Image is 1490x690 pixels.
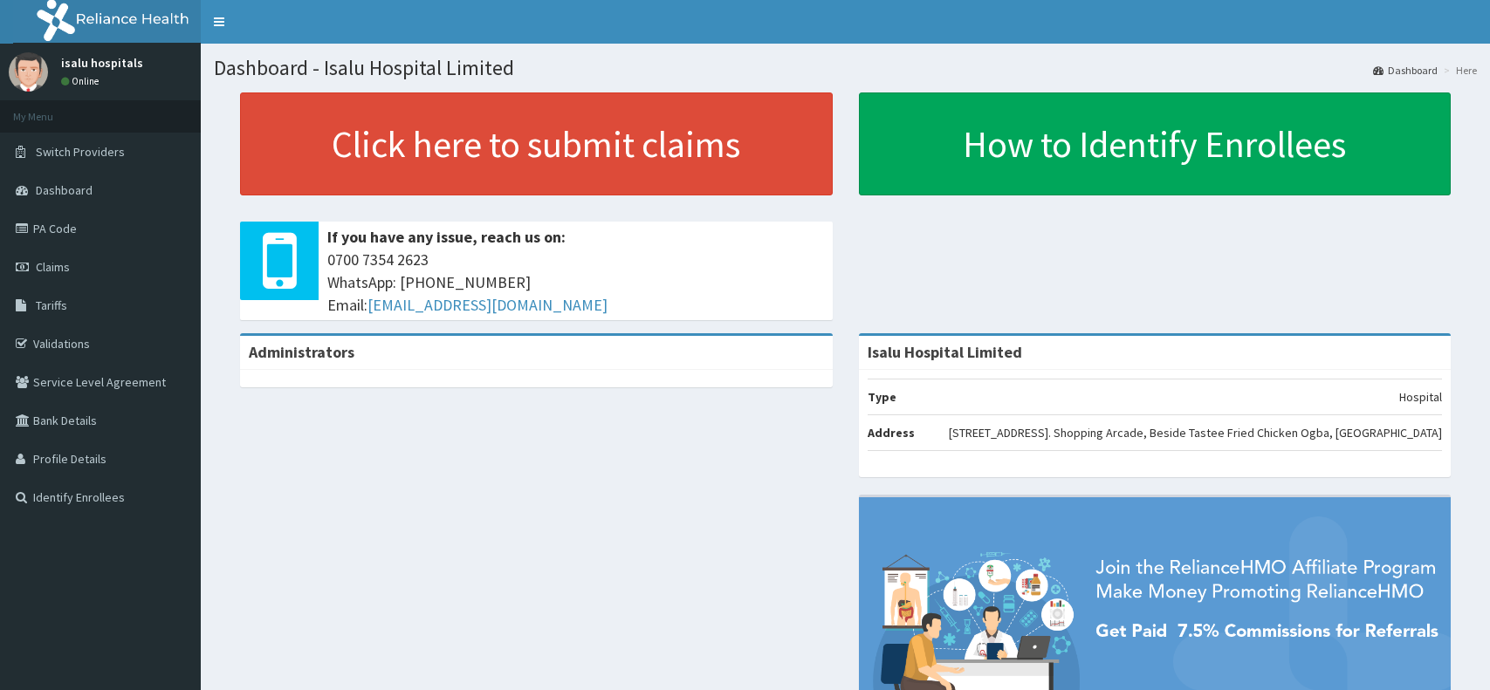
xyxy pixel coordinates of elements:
[36,297,67,313] span: Tariffs
[61,75,103,87] a: Online
[1439,63,1477,78] li: Here
[9,52,48,92] img: User Image
[61,57,143,69] p: isalu hospitals
[327,249,824,316] span: 0700 7354 2623 WhatsApp: [PHONE_NUMBER] Email:
[868,342,1022,362] strong: Isalu Hospital Limited
[367,295,608,315] a: [EMAIL_ADDRESS][DOMAIN_NAME]
[36,182,93,198] span: Dashboard
[214,57,1477,79] h1: Dashboard - Isalu Hospital Limited
[1399,388,1442,406] p: Hospital
[249,342,354,362] b: Administrators
[868,389,896,405] b: Type
[859,92,1452,195] a: How to Identify Enrollees
[36,259,70,275] span: Claims
[949,424,1442,441] p: [STREET_ADDRESS]. Shopping Arcade, Beside Tastee Fried Chicken Ogba, [GEOGRAPHIC_DATA]
[36,144,125,160] span: Switch Providers
[240,92,833,195] a: Click here to submit claims
[868,425,915,441] b: Address
[327,227,566,247] b: If you have any issue, reach us on:
[1373,63,1438,78] a: Dashboard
